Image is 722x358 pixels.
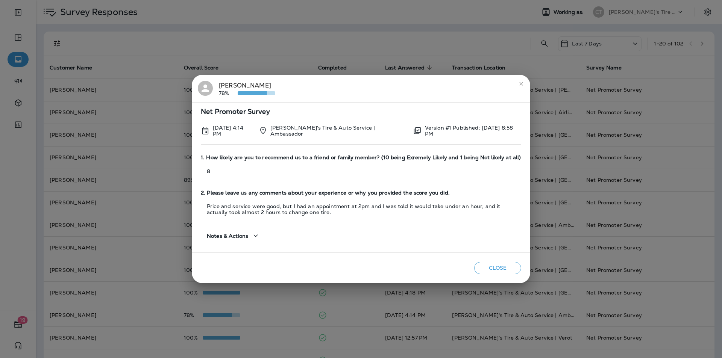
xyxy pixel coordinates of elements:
p: Sep 11, 2025 4:14 PM [213,125,253,137]
p: [PERSON_NAME]'s Tire & Auto Service | Ambassador [270,125,407,137]
span: 2. Please leave us any comments about your experience or why you provided the score you did. [201,190,521,196]
button: Close [474,262,521,274]
div: [PERSON_NAME] [219,81,275,97]
span: 1. How likely are you to recommend us to a friend or family member? (10 being Exremely Likely and... [201,154,521,161]
button: close [515,78,527,90]
p: 8 [201,168,521,174]
span: Notes & Actions [207,233,248,239]
button: Notes & Actions [201,225,266,246]
span: Net Promoter Survey [201,109,521,115]
p: Price and service were good, but I had an appointment at 2pm and I was told it would take under a... [201,203,521,215]
p: 78% [219,90,238,96]
p: Version #1 Published: [DATE] 8:58 PM [425,125,521,137]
